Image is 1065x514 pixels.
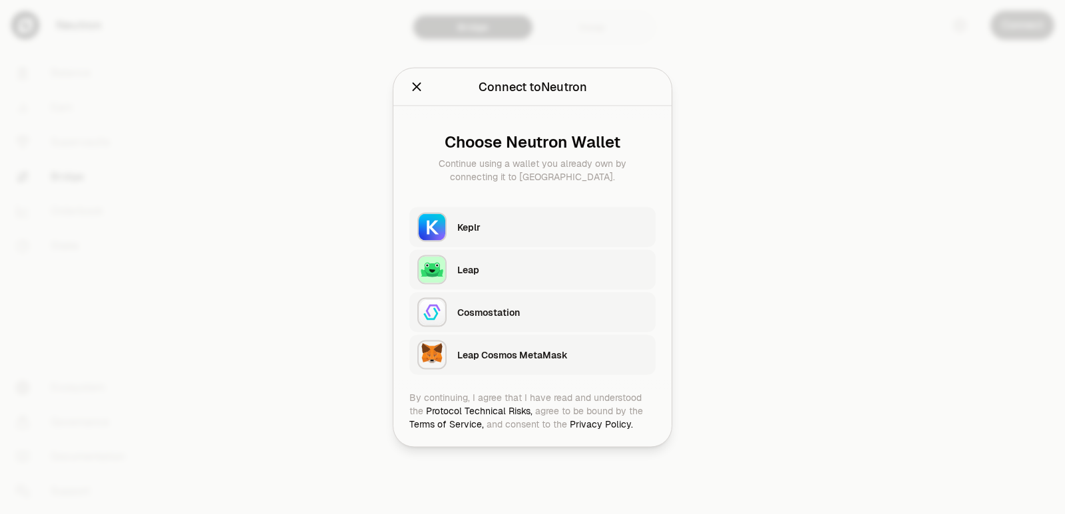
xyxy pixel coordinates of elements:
[409,334,656,374] button: Leap Cosmos MetaMaskLeap Cosmos MetaMask
[420,156,645,183] div: Continue using a wallet you already own by connecting it to [GEOGRAPHIC_DATA].
[570,418,633,430] a: Privacy Policy.
[409,207,656,247] button: KeplrKeplr
[409,418,484,430] a: Terms of Service,
[419,299,445,325] img: Cosmostation
[419,256,445,283] img: Leap
[457,348,648,361] div: Leap Cosmos MetaMask
[419,341,445,368] img: Leap Cosmos MetaMask
[426,404,532,416] a: Protocol Technical Risks,
[409,249,656,289] button: LeapLeap
[419,213,445,240] img: Keplr
[457,263,648,276] div: Leap
[457,220,648,233] div: Keplr
[409,77,424,96] button: Close
[479,77,587,96] div: Connect to Neutron
[409,292,656,332] button: CosmostationCosmostation
[409,390,656,430] div: By continuing, I agree that I have read and understood the agree to be bound by the and consent t...
[457,305,648,319] div: Cosmostation
[420,132,645,151] div: Choose Neutron Wallet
